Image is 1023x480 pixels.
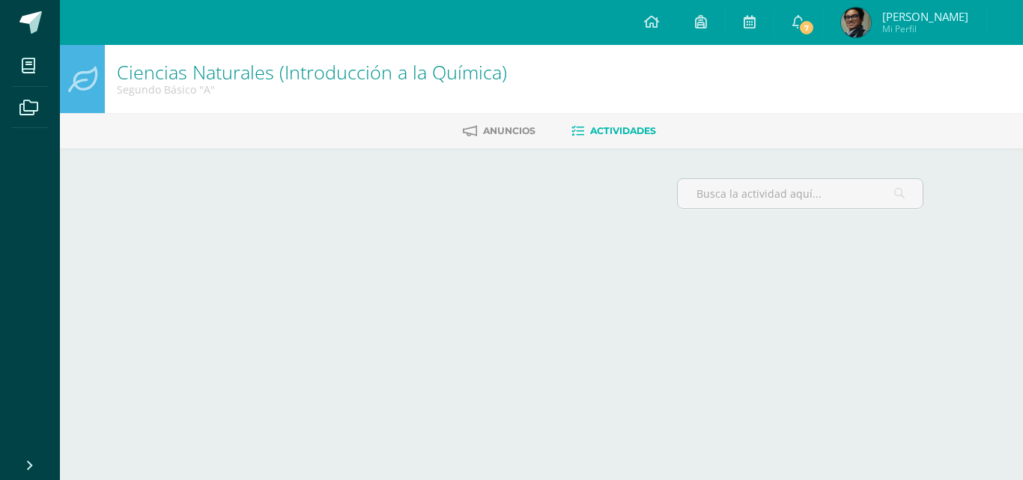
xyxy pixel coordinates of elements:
img: 280c682c03fe5cbba66d5d104d334fc3.png [841,7,871,37]
h1: Ciencias Naturales (Introducción a la Química) [117,61,507,82]
a: Anuncios [463,119,535,143]
span: [PERSON_NAME] [882,9,968,24]
a: Ciencias Naturales (Introducción a la Química) [117,59,507,85]
span: Mi Perfil [882,22,968,35]
div: Segundo Básico 'A' [117,82,507,97]
span: Anuncios [483,125,535,136]
a: Actividades [571,119,656,143]
span: Actividades [590,125,656,136]
input: Busca la actividad aquí... [678,179,923,208]
span: 7 [798,19,815,36]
